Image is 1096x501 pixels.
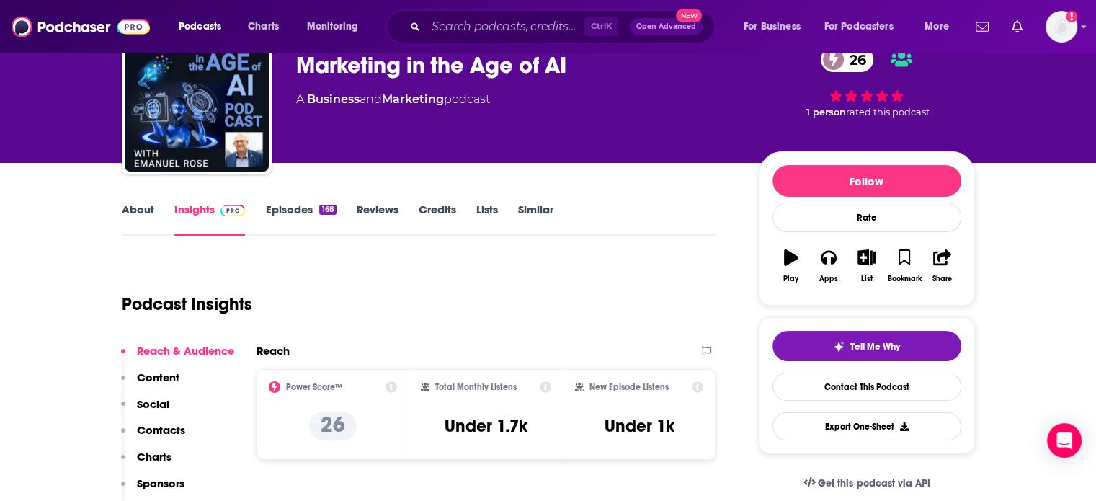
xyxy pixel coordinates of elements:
[12,13,150,40] img: Podchaser - Follow, Share and Rate Podcasts
[419,203,456,236] a: Credits
[792,466,942,501] a: Get this podcast via API
[584,17,618,36] span: Ctrl K
[309,412,357,440] p: 26
[772,165,961,197] button: Follow
[121,423,185,450] button: Contacts
[605,415,674,437] h3: Under 1k
[772,412,961,440] button: Export One-Sheet
[476,203,498,236] a: Lists
[1046,11,1077,43] button: Show profile menu
[125,27,269,172] img: Marketing in the Age of AI
[636,23,696,30] span: Open Advanced
[759,37,975,127] div: 26 1 personrated this podcast
[121,397,169,424] button: Social
[925,17,949,37] span: More
[435,382,517,392] h2: Total Monthly Listens
[174,203,246,236] a: InsightsPodchaser Pro
[833,341,845,353] img: tell me why sparkle
[676,9,702,22] span: New
[846,107,930,118] span: rated this podcast
[818,477,930,489] span: Get this podcast via API
[137,423,185,437] p: Contacts
[1066,11,1077,22] svg: Add a profile image
[734,15,819,38] button: open menu
[239,15,288,38] a: Charts
[835,47,873,72] span: 26
[137,476,184,490] p: Sponsors
[772,373,961,401] a: Contact This Podcast
[887,275,921,283] div: Bookmark
[445,415,527,437] h3: Under 1.7k
[319,205,336,215] div: 168
[1046,11,1077,43] span: Logged in as Bcprpro33
[360,92,382,106] span: and
[296,91,490,108] div: A podcast
[286,382,342,392] h2: Power Score™
[357,203,398,236] a: Reviews
[772,240,810,292] button: Play
[121,344,234,371] button: Reach & Audience
[297,15,377,38] button: open menu
[589,382,669,392] h2: New Episode Listens
[1046,11,1077,43] img: User Profile
[810,240,847,292] button: Apps
[861,275,873,283] div: List
[850,341,900,353] span: Tell Me Why
[923,240,961,292] button: Share
[886,240,923,292] button: Bookmark
[783,275,798,283] div: Play
[1047,423,1082,458] div: Open Intercom Messenger
[821,47,873,72] a: 26
[137,344,234,358] p: Reach & Audience
[400,10,729,43] div: Search podcasts, credits, & more...
[137,397,169,411] p: Social
[847,240,885,292] button: List
[744,17,801,37] span: For Business
[932,275,952,283] div: Share
[630,18,703,35] button: Open AdvancedNew
[914,15,967,38] button: open menu
[122,293,252,315] h1: Podcast Insights
[179,17,221,37] span: Podcasts
[122,203,154,236] a: About
[137,450,171,464] p: Charts
[169,15,240,38] button: open menu
[426,15,584,38] input: Search podcasts, credits, & more...
[220,205,246,216] img: Podchaser Pro
[382,92,444,106] a: Marketing
[772,331,961,361] button: tell me why sparkleTell Me Why
[772,203,961,232] div: Rate
[307,17,358,37] span: Monitoring
[518,203,553,236] a: Similar
[307,92,360,106] a: Business
[265,203,336,236] a: Episodes168
[970,14,994,39] a: Show notifications dropdown
[815,15,914,38] button: open menu
[121,371,179,397] button: Content
[248,17,279,37] span: Charts
[257,344,290,358] h2: Reach
[121,450,171,476] button: Charts
[824,17,894,37] span: For Podcasters
[137,371,179,384] p: Content
[1006,14,1028,39] a: Show notifications dropdown
[806,107,846,118] span: 1 person
[819,275,838,283] div: Apps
